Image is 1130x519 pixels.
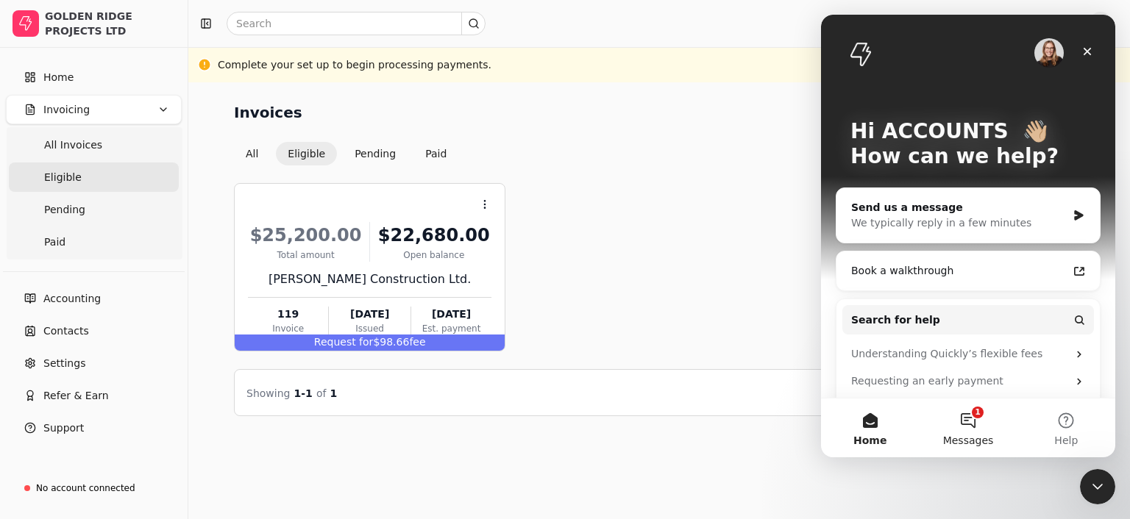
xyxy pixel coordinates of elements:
[411,307,491,322] div: [DATE]
[316,387,327,399] span: of
[6,284,182,313] a: Accounting
[234,142,270,165] button: All
[235,334,505,351] div: $98.66
[329,307,410,322] div: [DATE]
[411,322,491,335] div: Est. payment
[43,420,84,436] span: Support
[6,95,182,124] button: Invoicing
[413,142,458,165] button: Paid
[43,356,85,371] span: Settings
[329,322,410,335] div: Issued
[314,336,374,348] span: Request for
[9,130,179,160] a: All Invoices
[227,12,486,35] input: Search
[1080,469,1115,504] iframe: To enrich screen reader interactions, please activate Accessibility in Grammarly extension settings
[6,62,182,92] a: Home
[376,248,491,262] div: Open balance
[9,162,179,192] a: Eligible
[246,387,290,399] span: Showing
[9,227,179,257] a: Paid
[43,102,90,118] span: Invoicing
[43,323,89,339] span: Contacts
[43,388,109,404] span: Refer & Earn
[248,307,328,322] div: 119
[9,195,179,224] a: Pending
[821,15,1115,457] iframe: Intercom live chat
[248,271,491,288] div: [PERSON_NAME] Construction Ltd.
[6,413,182,443] button: Support
[1089,12,1112,35] button: A
[343,142,408,165] button: Pending
[44,137,102,153] span: All Invoices
[409,336,425,348] span: fee
[234,101,302,124] h2: Invoices
[248,222,363,248] div: $25,200.00
[36,482,135,495] div: No account connected
[248,322,328,335] div: Invoice
[6,348,182,378] a: Settings
[44,170,82,185] span: Eligible
[44,235,65,250] span: Paid
[44,202,85,218] span: Pending
[6,316,182,346] a: Contacts
[6,381,182,410] button: Refer & Earn
[330,387,338,399] span: 1
[218,57,491,73] div: Complete your set up to begin processing payments.
[43,70,74,85] span: Home
[234,142,458,165] div: Invoice filter options
[43,291,101,307] span: Accounting
[376,222,491,248] div: $22,680.00
[45,9,175,38] div: GOLDEN RIDGE PROJECTS LTD
[6,475,182,501] a: No account connected
[248,248,363,262] div: Total amount
[276,142,337,165] button: Eligible
[294,387,313,399] span: 1 - 1
[977,12,1080,35] button: Setup guide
